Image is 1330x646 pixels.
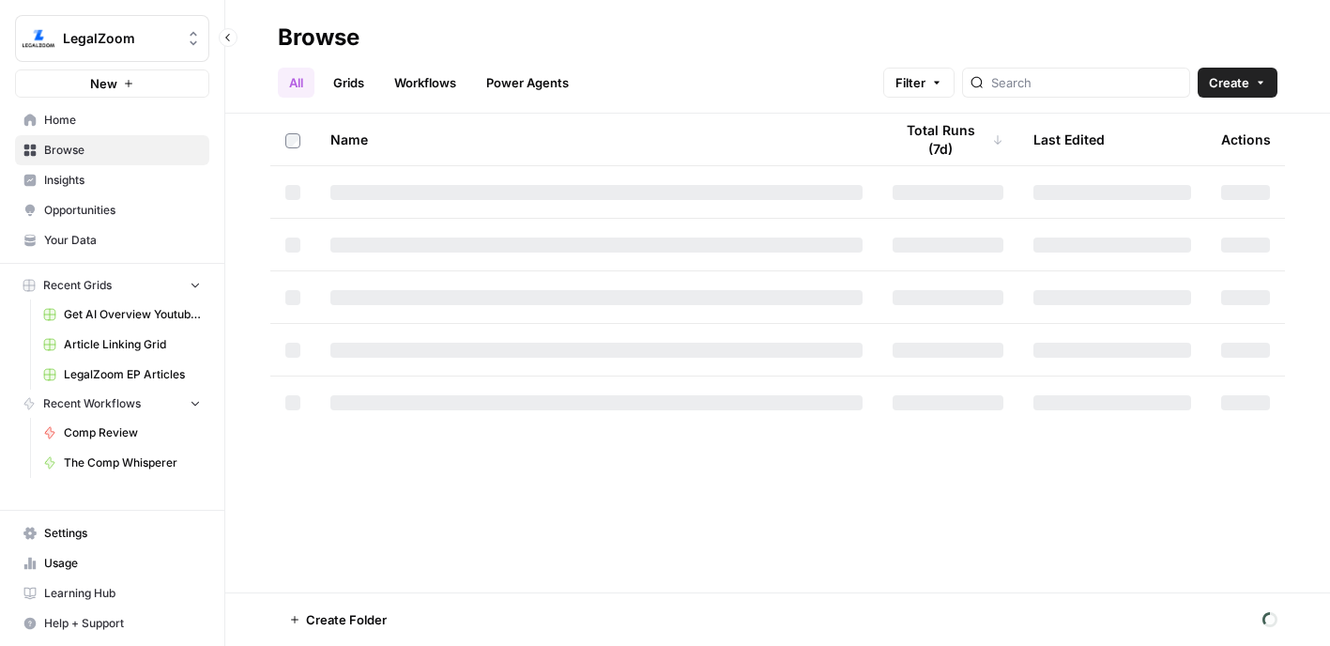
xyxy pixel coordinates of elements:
a: Grids [322,68,375,98]
button: New [15,69,209,98]
img: LegalZoom Logo [22,22,55,55]
span: Create [1209,73,1249,92]
button: Filter [883,68,955,98]
span: Filter [895,73,925,92]
a: Settings [15,518,209,548]
a: Opportunities [15,195,209,225]
input: Search [991,73,1182,92]
span: Comp Review [64,424,201,441]
a: Get AI Overview Youtube Videos Grid [35,300,209,330]
span: Settings [44,525,201,542]
span: Home [44,112,201,129]
a: Comp Review [35,418,209,448]
span: Learning Hub [44,585,201,602]
a: Workflows [383,68,467,98]
a: Home [15,105,209,135]
div: Browse [278,23,359,53]
span: Recent Grids [43,277,112,294]
a: Power Agents [475,68,580,98]
a: Article Linking Grid [35,330,209,360]
span: New [90,74,117,93]
button: Create [1198,68,1277,98]
span: Browse [44,142,201,159]
span: Get AI Overview Youtube Videos Grid [64,306,201,323]
a: LegalZoom EP Articles [35,360,209,390]
div: Actions [1221,114,1271,165]
a: The Comp Whisperer [35,448,209,478]
span: Recent Workflows [43,395,141,412]
span: LegalZoom [63,29,176,48]
span: Create Folder [306,610,387,629]
div: Name [330,114,863,165]
button: Workspace: LegalZoom [15,15,209,62]
a: Browse [15,135,209,165]
a: Learning Hub [15,578,209,608]
button: Help + Support [15,608,209,638]
span: Your Data [44,232,201,249]
button: Create Folder [278,605,398,635]
div: Total Runs (7d) [893,114,1003,165]
span: Article Linking Grid [64,336,201,353]
a: Insights [15,165,209,195]
a: Your Data [15,225,209,255]
span: Opportunities [44,202,201,219]
span: Usage [44,555,201,572]
span: Insights [44,172,201,189]
button: Recent Grids [15,271,209,300]
span: Help + Support [44,615,201,632]
button: Recent Workflows [15,390,209,418]
div: Last Edited [1033,114,1105,165]
span: LegalZoom EP Articles [64,366,201,383]
a: All [278,68,314,98]
a: Usage [15,548,209,578]
span: The Comp Whisperer [64,454,201,471]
